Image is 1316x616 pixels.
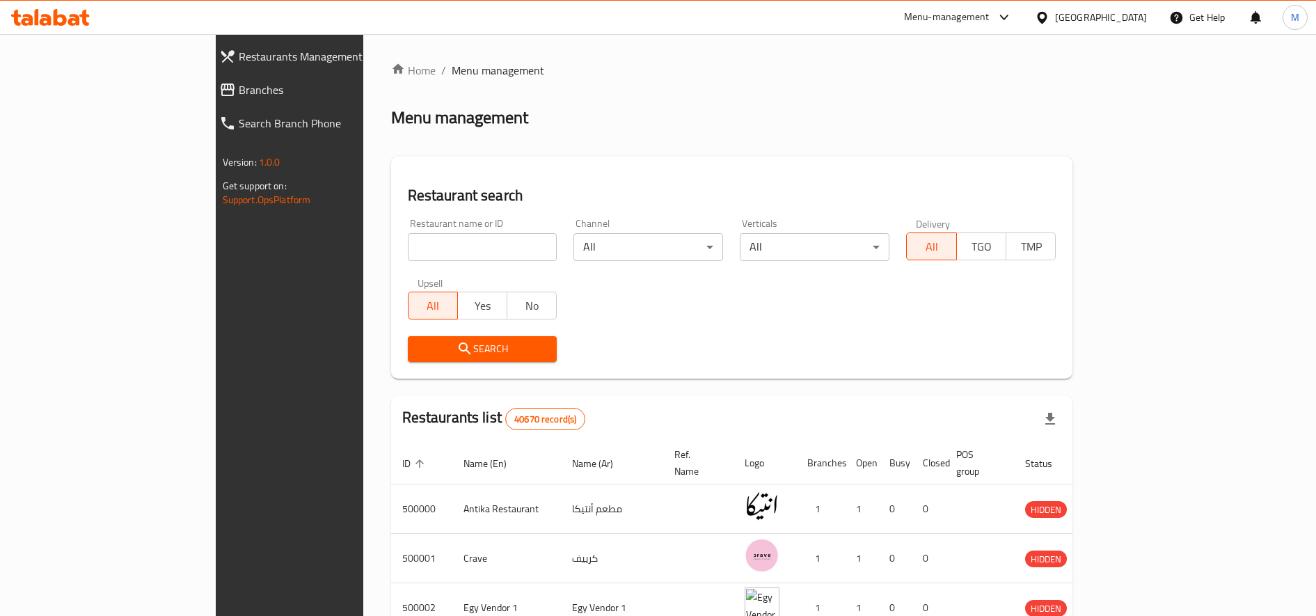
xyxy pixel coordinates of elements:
h2: Restaurants list [402,407,586,430]
td: 0 [878,534,912,583]
span: All [414,296,452,316]
div: HIDDEN [1025,551,1067,567]
img: Crave [745,538,779,573]
span: Restaurants Management [239,48,425,65]
span: Menu management [452,62,544,79]
span: 40670 record(s) [506,413,585,426]
span: TMP [1012,237,1050,257]
span: HIDDEN [1025,502,1067,518]
span: ID [402,455,429,472]
a: Restaurants Management [208,40,436,73]
td: 1 [796,484,845,534]
label: Delivery [916,219,951,228]
button: All [408,292,458,319]
span: Name (Ar) [572,455,631,472]
span: Status [1025,455,1070,472]
span: Version: [223,153,257,171]
li: / [441,62,446,79]
div: [GEOGRAPHIC_DATA] [1055,10,1147,25]
div: All [740,233,889,261]
span: TGO [962,237,1001,257]
button: Yes [457,292,507,319]
button: TGO [956,232,1006,260]
a: Branches [208,73,436,106]
span: Name (En) [463,455,525,472]
span: HIDDEN [1025,551,1067,567]
div: Export file [1033,402,1067,436]
img: Antika Restaurant [745,489,779,523]
td: كرييف [561,534,663,583]
span: Search Branch Phone [239,115,425,132]
span: Yes [463,296,502,316]
label: Upsell [418,278,443,287]
span: Search [419,340,546,358]
span: Branches [239,81,425,98]
nav: breadcrumb [391,62,1073,79]
input: Search for restaurant name or ID.. [408,233,557,261]
div: Total records count [505,408,585,430]
td: 0 [912,534,945,583]
span: M [1291,10,1299,25]
span: No [513,296,551,316]
th: Open [845,442,878,484]
h2: Restaurant search [408,185,1056,206]
div: Menu-management [904,9,990,26]
a: Search Branch Phone [208,106,436,140]
button: All [906,232,956,260]
td: 0 [878,484,912,534]
td: مطعم أنتيكا [561,484,663,534]
h2: Menu management [391,106,528,129]
button: No [507,292,557,319]
button: TMP [1006,232,1056,260]
th: Closed [912,442,945,484]
button: Search [408,336,557,362]
div: All [573,233,723,261]
span: All [912,237,951,257]
th: Logo [734,442,796,484]
span: POS group [956,446,997,480]
td: 1 [796,534,845,583]
div: HIDDEN [1025,501,1067,518]
td: 1 [845,484,878,534]
td: Antika Restaurant [452,484,561,534]
a: Support.OpsPlatform [223,191,311,209]
td: Crave [452,534,561,583]
td: 0 [912,484,945,534]
th: Branches [796,442,845,484]
span: Ref. Name [674,446,717,480]
span: 1.0.0 [259,153,280,171]
span: Get support on: [223,177,287,195]
td: 1 [845,534,878,583]
th: Busy [878,442,912,484]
